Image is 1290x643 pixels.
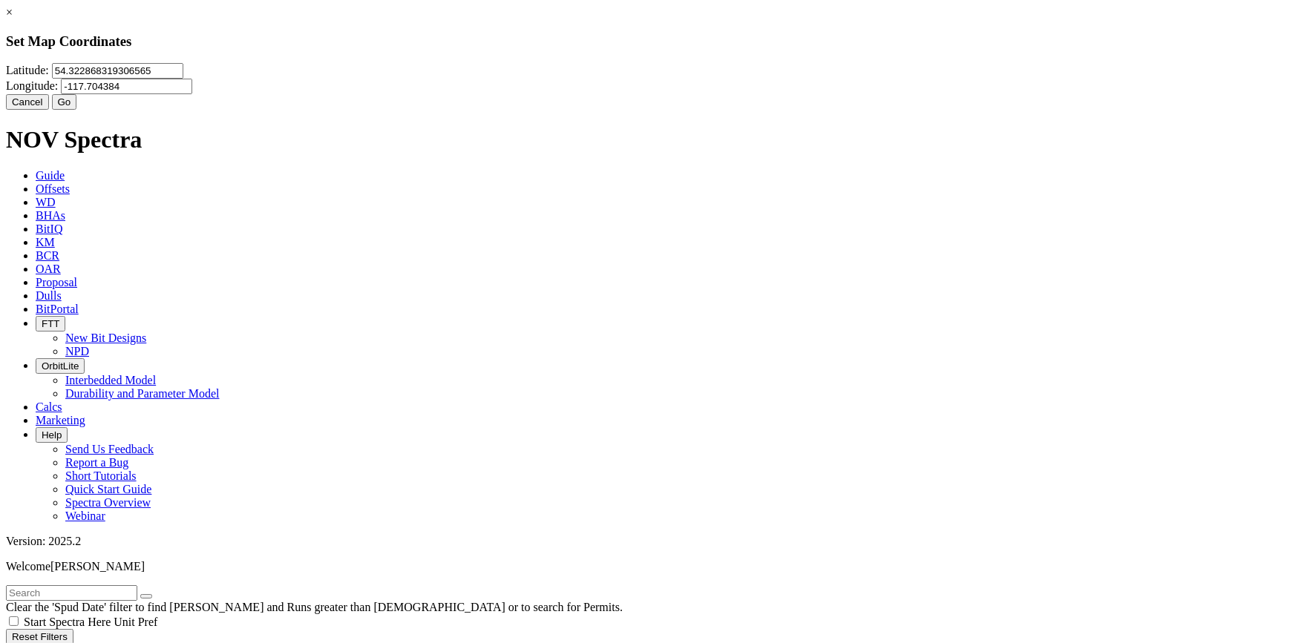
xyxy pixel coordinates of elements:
span: BCR [36,249,59,262]
span: [PERSON_NAME] [50,560,145,573]
a: Interbedded Model [65,374,156,386]
span: BitIQ [36,222,62,235]
a: NPD [65,345,89,357]
a: Short Tutorials [65,469,137,482]
span: Calcs [36,400,62,413]
span: BitPortal [36,303,79,315]
button: Go [52,94,77,110]
a: Report a Bug [65,456,128,469]
h1: NOV Spectra [6,126,1284,154]
a: Webinar [65,510,105,522]
span: KM [36,236,55,248]
label: Latitude: [6,64,49,76]
a: Durability and Parameter Model [65,387,220,400]
span: Start Spectra Here [24,616,111,628]
span: WD [36,196,56,208]
p: Welcome [6,560,1284,573]
span: Unit Pref [114,616,157,628]
input: Search [6,585,137,601]
a: Send Us Feedback [65,443,154,455]
a: × [6,6,13,19]
a: Spectra Overview [65,496,151,509]
span: Clear the 'Spud Date' filter to find [PERSON_NAME] and Runs greater than [DEMOGRAPHIC_DATA] or to... [6,601,623,613]
span: Dulls [36,289,62,302]
span: OrbitLite [42,360,79,372]
a: New Bit Designs [65,332,146,344]
a: Quick Start Guide [65,483,151,495]
span: Guide [36,169,65,182]
span: OAR [36,263,61,275]
span: Proposal [36,276,77,288]
span: Help [42,429,62,441]
span: FTT [42,318,59,329]
span: BHAs [36,209,65,222]
span: Marketing [36,414,85,426]
button: Cancel [6,94,49,110]
div: Version: 2025.2 [6,535,1284,548]
label: Longitude: [6,79,58,92]
h3: Set Map Coordinates [6,33,1284,50]
span: Offsets [36,182,70,195]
